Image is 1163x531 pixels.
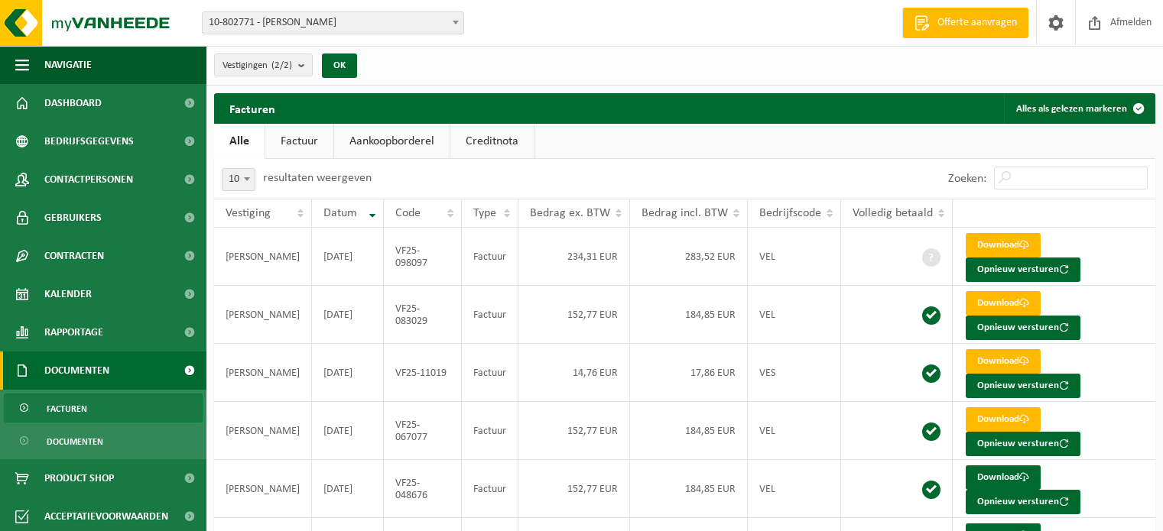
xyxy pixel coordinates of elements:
span: 10-802771 - PEETERS CEDRIC - BONCELLES [203,12,463,34]
span: Documenten [44,351,109,390]
span: Gebruikers [44,199,102,237]
a: Creditnota [450,124,534,159]
td: [DATE] [312,460,384,518]
td: 283,52 EUR [630,228,748,286]
td: VES [748,344,841,402]
td: [PERSON_NAME] [214,344,312,402]
span: 10 [222,168,255,191]
span: 10 [223,169,255,190]
td: [PERSON_NAME] [214,402,312,460]
a: Download [966,291,1041,316]
span: Bedrag incl. BTW [642,207,728,219]
label: Zoeken: [948,173,986,185]
td: 152,77 EUR [518,286,630,344]
td: 152,77 EUR [518,460,630,518]
button: Opnieuw versturen [966,257,1080,282]
label: resultaten weergeven [263,172,372,184]
td: Factuur [462,286,518,344]
td: 184,85 EUR [630,402,748,460]
td: VEL [748,402,841,460]
span: Contracten [44,237,104,275]
h2: Facturen [214,93,291,123]
span: Type [473,207,496,219]
td: 14,76 EUR [518,344,630,402]
td: [DATE] [312,402,384,460]
td: VF25-048676 [384,460,461,518]
button: Opnieuw versturen [966,374,1080,398]
td: VF25-083029 [384,286,461,344]
span: Rapportage [44,313,103,351]
td: VEL [748,228,841,286]
td: [DATE] [312,286,384,344]
span: Vestiging [226,207,271,219]
span: Facturen [47,394,87,423]
td: [PERSON_NAME] [214,460,312,518]
span: Code [395,207,421,219]
button: Opnieuw versturen [966,316,1080,340]
span: 10-802771 - PEETERS CEDRIC - BONCELLES [202,11,464,34]
td: [PERSON_NAME] [214,228,312,286]
a: Facturen [4,393,203,423]
button: Opnieuw versturen [966,432,1080,456]
span: Datum [323,207,357,219]
td: [PERSON_NAME] [214,286,312,344]
td: 152,77 EUR [518,402,630,460]
span: Documenten [47,427,103,456]
span: Bedrijfscode [759,207,821,219]
td: Factuur [462,460,518,518]
td: VF25-098097 [384,228,461,286]
button: Alles als gelezen markeren [1004,93,1154,124]
td: 184,85 EUR [630,460,748,518]
span: Offerte aanvragen [934,15,1021,31]
a: Download [966,465,1041,490]
span: Kalender [44,275,92,313]
a: Aankoopborderel [334,124,450,159]
td: Factuur [462,344,518,402]
td: VF25-067077 [384,402,461,460]
a: Offerte aanvragen [902,8,1028,38]
span: Volledig betaald [853,207,933,219]
a: Download [966,407,1041,432]
a: Download [966,233,1041,257]
a: Alle [214,124,265,159]
button: OK [322,53,357,78]
span: Vestigingen [223,54,292,77]
a: Factuur [265,124,333,159]
span: Bedrijfsgegevens [44,122,134,160]
a: Documenten [4,426,203,455]
span: Product Shop [44,459,114,497]
td: [DATE] [312,344,384,402]
td: 234,31 EUR [518,228,630,286]
button: Opnieuw versturen [966,490,1080,514]
td: 184,85 EUR [630,286,748,344]
td: [DATE] [312,228,384,286]
count: (2/2) [271,60,292,70]
span: Dashboard [44,84,102,122]
td: 17,86 EUR [630,344,748,402]
td: VEL [748,286,841,344]
button: Vestigingen(2/2) [214,53,313,76]
td: VF25-11019 [384,344,461,402]
td: Factuur [462,402,518,460]
span: Navigatie [44,46,92,84]
span: Contactpersonen [44,160,133,199]
span: Bedrag ex. BTW [530,207,610,219]
td: Factuur [462,228,518,286]
td: VEL [748,460,841,518]
a: Download [966,349,1041,374]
